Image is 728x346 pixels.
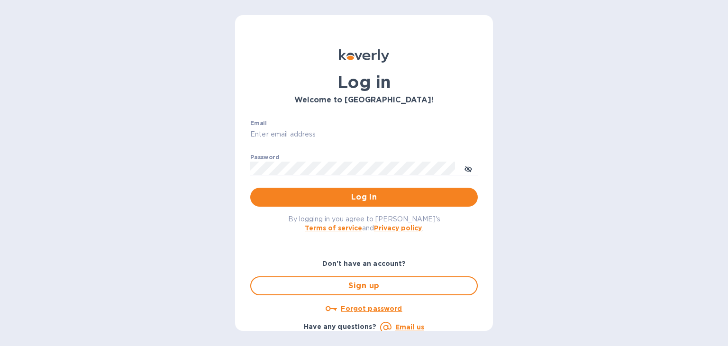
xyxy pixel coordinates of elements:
a: Email us [395,323,424,331]
b: Have any questions? [304,323,376,330]
b: Don't have an account? [322,260,406,267]
span: By logging in you agree to [PERSON_NAME]'s and . [288,215,440,232]
h3: Welcome to [GEOGRAPHIC_DATA]! [250,96,478,105]
u: Forgot password [341,305,402,312]
h1: Log in [250,72,478,92]
input: Enter email address [250,127,478,142]
button: Sign up [250,276,478,295]
a: Terms of service [305,224,362,232]
label: Password [250,155,279,160]
span: Log in [258,191,470,203]
label: Email [250,120,267,126]
a: Privacy policy [374,224,422,232]
span: Sign up [259,280,469,291]
img: Koverly [339,49,389,63]
button: Log in [250,188,478,207]
button: toggle password visibility [459,159,478,178]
